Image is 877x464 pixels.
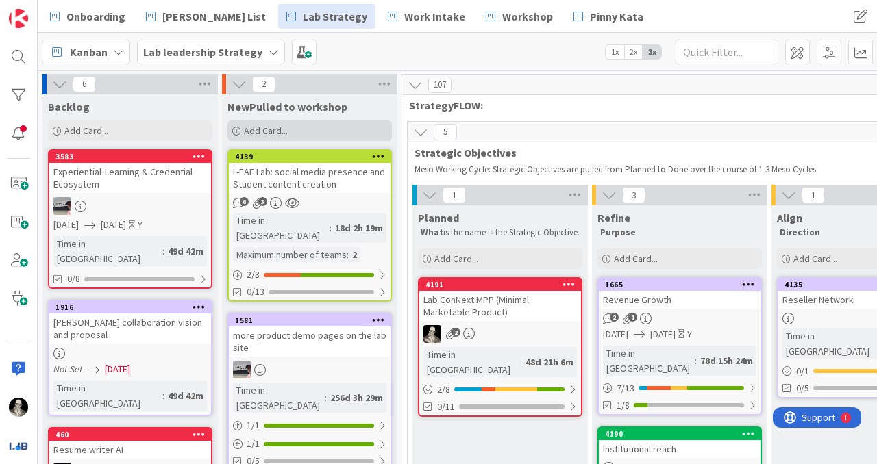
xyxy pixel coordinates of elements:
[229,326,391,357] div: more product demo pages on the lab site
[229,163,391,193] div: L-EAF Lab: social media presence and Student content creation
[599,279,761,291] div: 1665
[49,301,211,313] div: 1916
[603,346,695,376] div: Time in [GEOGRAPHIC_DATA]
[565,4,652,29] a: Pinny Kata
[233,213,330,243] div: Time in [GEOGRAPHIC_DATA]
[434,253,478,265] span: Add Card...
[590,8,643,25] span: Pinny Kata
[229,314,391,326] div: 1581
[55,430,211,439] div: 460
[164,244,207,259] div: 49d 42m
[138,4,274,29] a: [PERSON_NAME] List
[650,327,676,341] span: [DATE]
[599,428,761,440] div: 4190
[64,125,108,137] span: Add Card...
[419,279,581,321] div: 4191Lab ConNext MPP (Minimal Marketable Product)
[229,417,391,434] div: 1/1
[53,236,162,266] div: Time in [GEOGRAPHIC_DATA]
[434,124,457,140] span: 5
[600,227,636,238] strong: Purpose
[419,325,581,343] div: WS
[628,313,637,322] span: 1
[520,355,522,370] span: :
[428,77,452,93] span: 107
[437,400,455,414] span: 0/11
[624,45,643,59] span: 2x
[55,152,211,162] div: 3583
[418,277,582,417] a: 4191Lab ConNext MPP (Minimal Marketable Product)WSTime in [GEOGRAPHIC_DATA]:48d 21h 6m2/80/11
[349,247,360,262] div: 2
[66,8,125,25] span: Onboarding
[227,100,347,114] span: NewPulled to workshop
[227,149,392,302] a: 4139L-EAF Lab: social media presence and Student content creationTime in [GEOGRAPHIC_DATA]:18d 2h...
[332,220,386,235] div: 18d 2h 19m
[49,301,211,344] div: 1916[PERSON_NAME] collaboration vision and proposal
[29,2,62,18] span: Support
[229,361,391,378] div: jB
[330,220,332,235] span: :
[599,428,761,458] div: 4190Institutional reach
[229,151,391,193] div: 4139L-EAF Lab: social media presence and Student content creation
[53,197,71,215] img: jB
[162,244,164,259] span: :
[49,313,211,344] div: [PERSON_NAME] collaboration vision and proposal
[49,441,211,459] div: Resume writer AI
[522,355,577,370] div: 48d 21h 6m
[247,437,260,451] span: 1 / 1
[229,266,391,283] div: 2/3
[380,4,473,29] a: Work Intake
[49,197,211,215] div: jB
[101,218,126,232] span: [DATE]
[597,211,630,224] span: Refine
[605,429,761,439] div: 4190
[599,279,761,309] div: 1665Revenue Growth
[622,187,645,203] span: 3
[617,398,630,413] span: 1/8
[796,364,809,378] span: 0 / 1
[233,383,325,413] div: Time in [GEOGRAPHIC_DATA]
[138,218,143,232] div: Y
[418,211,459,224] span: Planned
[502,8,553,25] span: Workshop
[421,227,580,238] p: is the name is the Strategic Objective.
[278,4,375,29] a: Lab Strategy
[421,227,443,238] strong: What
[443,187,466,203] span: 1
[49,163,211,193] div: Experiential‑Learning & Credential Ecosystem
[802,187,825,203] span: 1
[423,347,520,377] div: Time in [GEOGRAPHIC_DATA]
[423,325,441,343] img: WS
[247,285,264,299] span: 0/13
[164,388,207,403] div: 49d 42m
[599,440,761,458] div: Institutional reach
[419,381,581,398] div: 2/8
[437,383,450,397] span: 2 / 8
[9,9,28,28] img: Visit kanbanzone.com
[53,218,79,232] span: [DATE]
[70,44,108,60] span: Kanban
[597,277,762,415] a: 1665Revenue Growth[DATE][DATE]YTime in [GEOGRAPHIC_DATA]:78d 15h 24m7/131/8
[162,388,164,403] span: :
[258,197,267,206] span: 3
[105,362,130,376] span: [DATE]
[687,327,692,341] div: Y
[67,272,80,286] span: 0/8
[233,247,347,262] div: Maximum number of teams
[599,380,761,397] div: 7/13
[240,197,249,206] span: 6
[697,353,756,368] div: 78d 15h 24m
[614,253,658,265] span: Add Card...
[347,247,349,262] span: :
[55,302,211,312] div: 1916
[247,268,260,282] span: 2 / 3
[247,418,260,433] span: 1 / 1
[603,327,628,341] span: [DATE]
[229,151,391,163] div: 4139
[419,291,581,321] div: Lab ConNext MPP (Minimal Marketable Product)
[606,45,624,59] span: 1x
[53,363,83,375] i: Not Set
[9,436,28,455] img: avatar
[419,279,581,291] div: 4191
[235,315,391,325] div: 1581
[49,151,211,193] div: 3583Experiential‑Learning & Credential Ecosystem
